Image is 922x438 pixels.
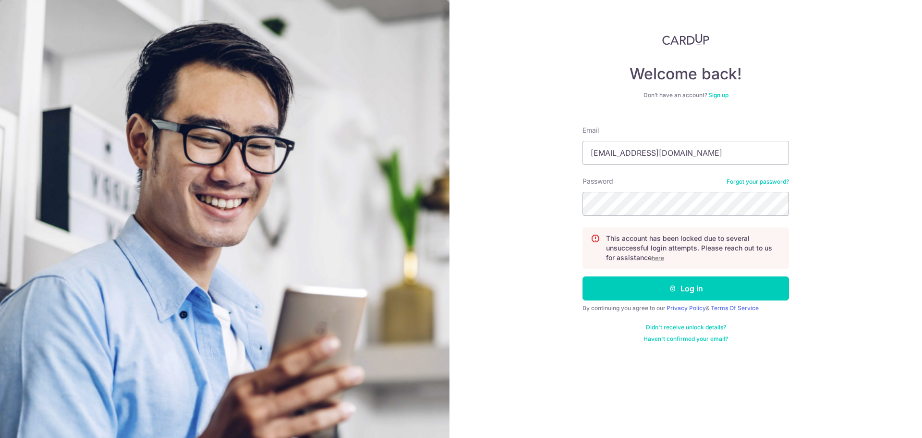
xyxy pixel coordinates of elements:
[727,178,789,186] a: Forgot your password?
[652,254,664,262] a: here
[582,125,599,135] label: Email
[770,198,781,210] keeper-lock: Open Keeper Popup
[667,304,706,312] a: Privacy Policy
[646,324,726,331] a: Didn't receive unlock details?
[582,276,789,300] button: Log in
[643,335,728,343] a: Haven't confirmed your email?
[606,234,781,263] p: This account has been locked due to several unsuccessful login attempts. Please reach out to us f...
[582,304,789,312] div: By continuing you agree to our &
[708,91,728,99] a: Sign up
[582,141,789,165] input: Enter your Email
[711,304,759,312] a: Terms Of Service
[662,34,709,45] img: CardUp Logo
[582,64,789,84] h4: Welcome back!
[582,176,613,186] label: Password
[582,91,789,99] div: Don’t have an account?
